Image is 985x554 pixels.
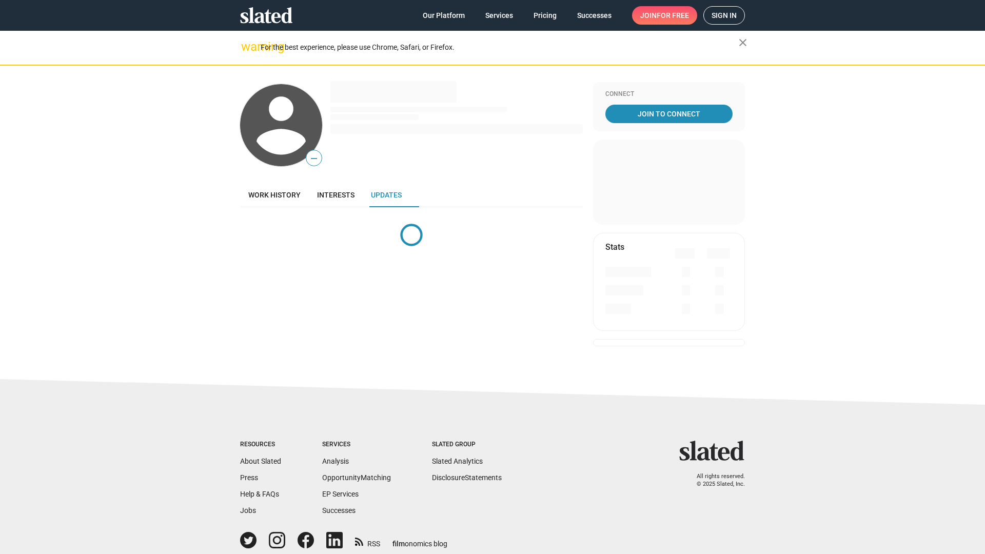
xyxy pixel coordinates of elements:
div: Resources [240,441,281,449]
p: All rights reserved. © 2025 Slated, Inc. [686,473,745,488]
a: filmonomics blog [392,531,447,549]
a: Slated Analytics [432,457,483,465]
a: Analysis [322,457,349,465]
a: OpportunityMatching [322,473,391,482]
div: Services [322,441,391,449]
a: Press [240,473,258,482]
a: EP Services [322,490,359,498]
div: Connect [605,90,733,98]
span: Successes [577,6,612,25]
a: Pricing [525,6,565,25]
a: Joinfor free [632,6,697,25]
span: Our Platform [423,6,465,25]
div: Slated Group [432,441,502,449]
span: — [306,152,322,165]
a: Successes [569,6,620,25]
a: DisclosureStatements [432,473,502,482]
mat-card-title: Stats [605,242,624,252]
a: Updates [363,183,410,207]
span: for free [657,6,689,25]
a: Jobs [240,506,256,515]
span: Join To Connect [607,105,731,123]
a: Join To Connect [605,105,733,123]
a: Help & FAQs [240,490,279,498]
a: Our Platform [415,6,473,25]
span: Sign in [712,7,737,24]
a: RSS [355,533,380,549]
a: Interests [309,183,363,207]
a: Work history [240,183,309,207]
span: film [392,540,405,548]
span: Join [640,6,689,25]
span: Services [485,6,513,25]
span: Pricing [534,6,557,25]
div: For the best experience, please use Chrome, Safari, or Firefox. [261,41,739,54]
a: Sign in [703,6,745,25]
mat-icon: warning [241,41,253,53]
mat-icon: close [737,36,749,49]
a: Successes [322,506,356,515]
span: Work history [248,191,301,199]
a: About Slated [240,457,281,465]
span: Updates [371,191,402,199]
span: Interests [317,191,354,199]
a: Services [477,6,521,25]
